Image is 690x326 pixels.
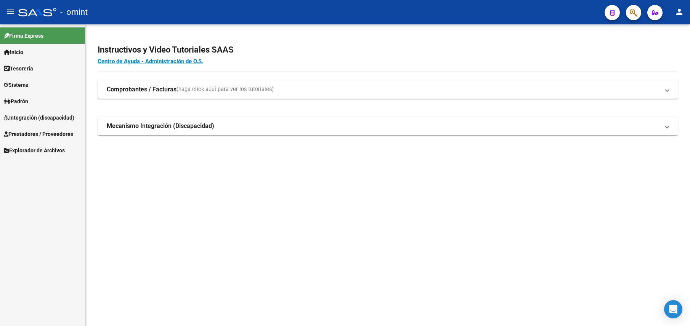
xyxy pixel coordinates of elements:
mat-icon: person [675,7,684,16]
span: - omint [60,4,88,21]
span: Inicio [4,48,23,56]
span: Firma Express [4,32,43,40]
strong: Mecanismo Integración (Discapacidad) [107,122,214,130]
mat-expansion-panel-header: Comprobantes / Facturas(haga click aquí para ver los tutoriales) [98,80,678,99]
div: Open Intercom Messenger [664,300,682,318]
strong: Comprobantes / Facturas [107,85,177,94]
span: Prestadores / Proveedores [4,130,73,138]
a: Centro de Ayuda - Administración de O.S. [98,58,203,65]
span: (haga click aquí para ver los tutoriales) [177,85,274,94]
h2: Instructivos y Video Tutoriales SAAS [98,43,678,57]
span: Tesorería [4,64,33,73]
span: Integración (discapacidad) [4,113,74,122]
span: Padrón [4,97,28,105]
mat-icon: menu [6,7,15,16]
span: Sistema [4,81,29,89]
mat-expansion-panel-header: Mecanismo Integración (Discapacidad) [98,117,678,135]
span: Explorador de Archivos [4,146,65,155]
